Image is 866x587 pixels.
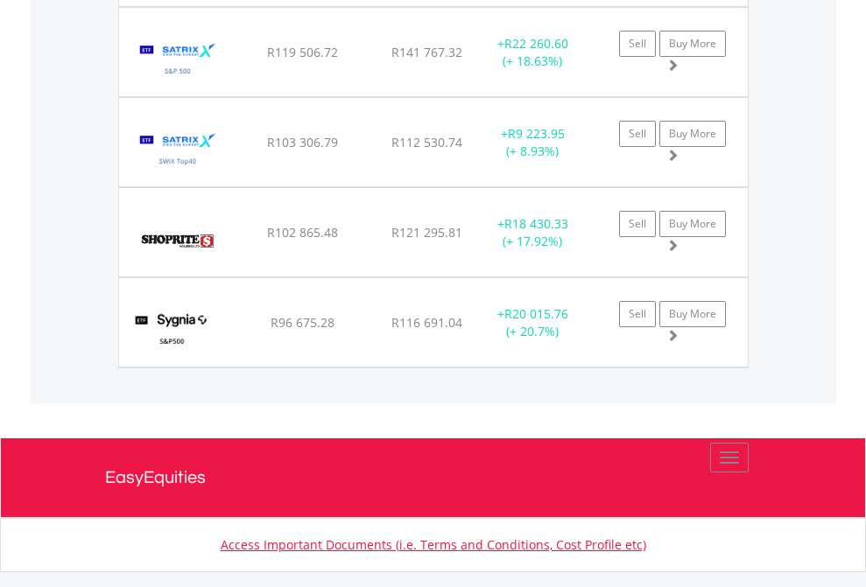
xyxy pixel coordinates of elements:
[391,314,462,331] span: R116 691.04
[128,120,229,182] img: EQU.ZA.STXSWX.png
[478,125,588,160] div: + (+ 8.93%)
[504,35,568,52] span: R22 260.60
[619,301,656,327] a: Sell
[504,305,568,322] span: R20 015.76
[267,134,338,150] span: R103 306.79
[478,35,588,70] div: + (+ 18.63%)
[128,30,229,92] img: EQU.ZA.STX500.png
[271,314,334,331] span: R96 675.28
[478,215,588,250] div: + (+ 17.92%)
[619,31,656,57] a: Sell
[659,211,726,237] a: Buy More
[267,44,338,60] span: R119 506.72
[128,300,216,362] img: EQU.ZA.SYG500.png
[391,224,462,241] span: R121 295.81
[221,536,646,553] a: Access Important Documents (i.e. Terms and Conditions, Cost Profile etc)
[659,301,726,327] a: Buy More
[267,224,338,241] span: R102 865.48
[105,438,762,517] a: EasyEquities
[659,31,726,57] a: Buy More
[391,44,462,60] span: R141 767.32
[391,134,462,150] span: R112 530.74
[619,211,656,237] a: Sell
[619,121,656,147] a: Sell
[508,125,565,142] span: R9 223.95
[659,121,726,147] a: Buy More
[504,215,568,232] span: R18 430.33
[128,210,227,272] img: EQU.ZA.SHP.png
[478,305,588,340] div: + (+ 20.7%)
